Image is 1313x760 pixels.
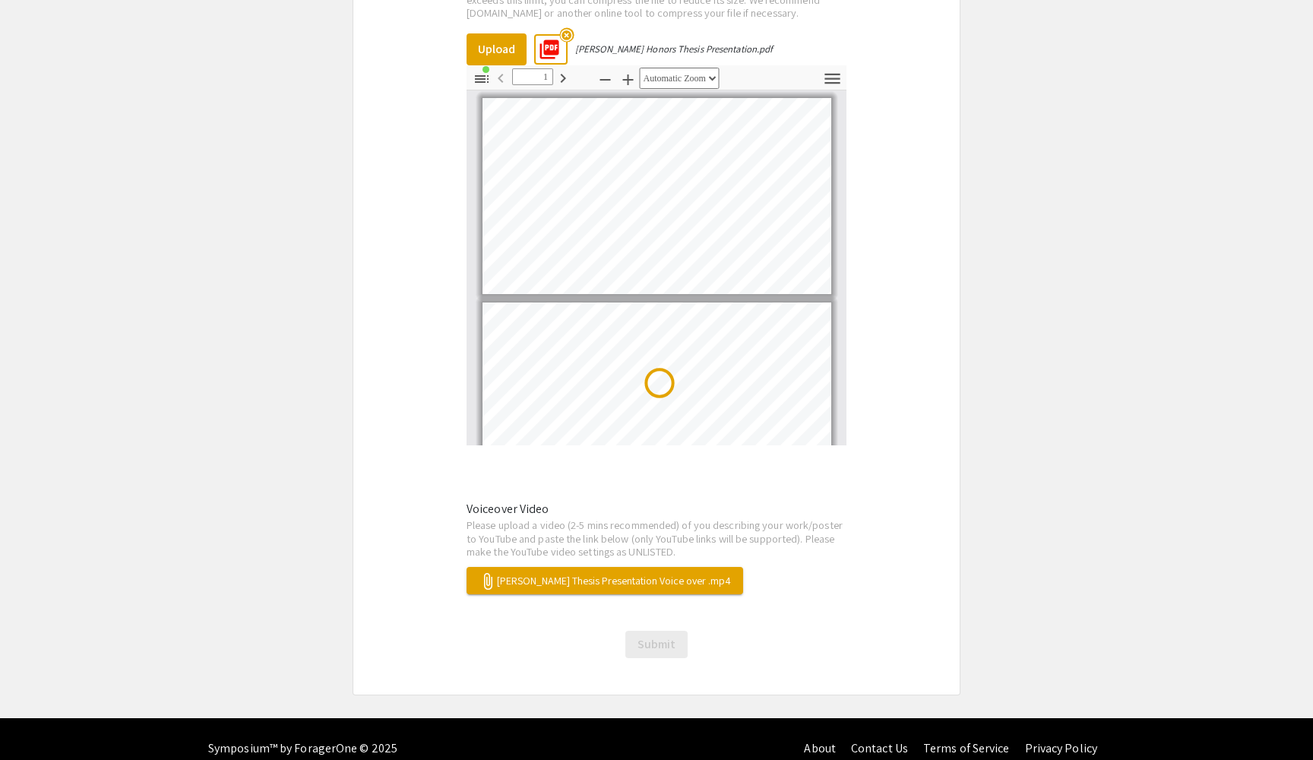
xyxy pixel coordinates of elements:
[851,740,908,756] a: Contact Us
[479,572,497,591] mat-icon: attach_file
[533,33,556,56] mat-icon: picture_as_pdf
[625,631,688,658] button: Submit
[550,66,576,88] button: Next Page
[819,68,845,90] button: Tools
[640,68,720,89] select: Zoom
[923,740,1010,756] a: Terms of Service
[467,501,549,517] mat-label: Voiceover Video
[1025,740,1097,756] a: Privacy Policy
[575,43,773,55] div: [PERSON_NAME] Honors Thesis Presentation.pdf
[512,68,553,85] input: Page
[488,66,514,88] button: Previous Page
[476,296,838,505] div: Page 2
[467,33,527,65] button: Upload
[11,692,65,749] iframe: Chat
[804,740,836,756] a: About
[467,567,743,594] button: [PERSON_NAME] Thesis Presentation Voice over .mp4
[593,68,619,90] button: Zoom Out
[469,68,495,90] button: Toggle Sidebar (document contains outline/attachments/layers)
[479,574,731,587] span: [PERSON_NAME] Thesis Presentation Voice over .mp4
[615,68,641,90] button: Zoom In
[638,636,675,652] span: Submit
[559,27,574,42] mat-icon: highlight_off
[467,518,846,559] p: Please upload a video (2-5 mins recommended) of you describing your work/poster to YouTube and pa...
[476,91,838,301] div: Page 1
